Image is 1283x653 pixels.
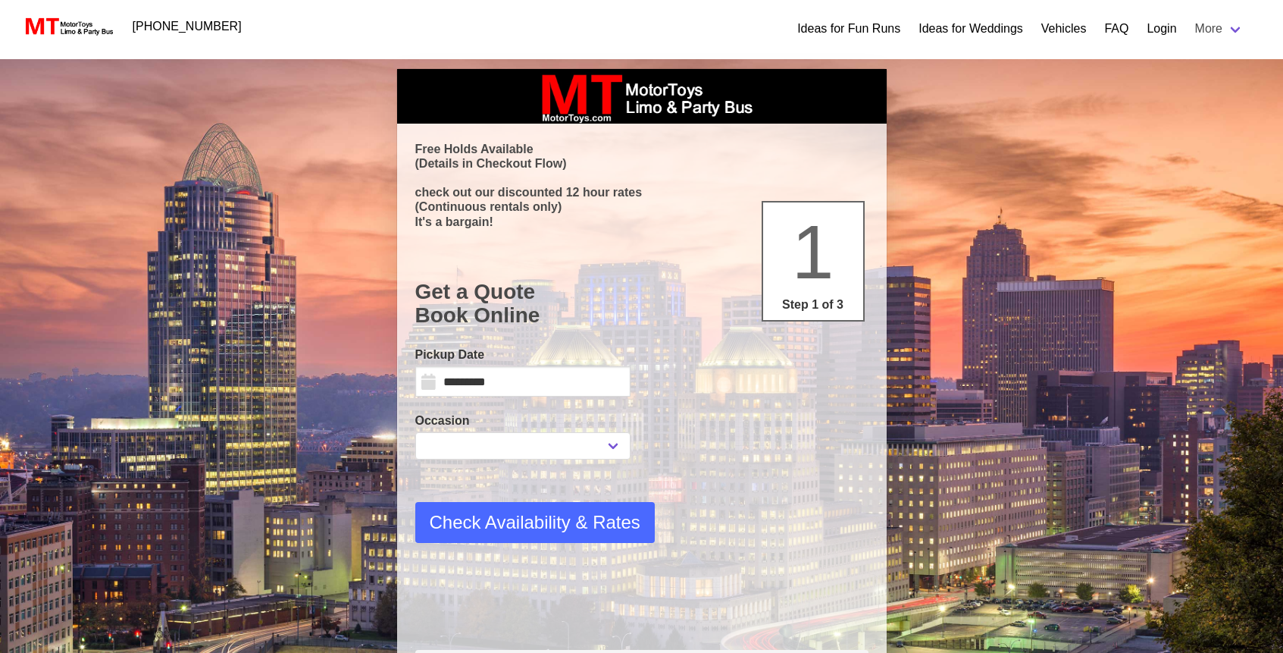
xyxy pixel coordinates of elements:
a: Login [1147,20,1176,38]
label: Occasion [415,412,631,430]
p: check out our discounted 12 hour rates [415,185,868,199]
a: FAQ [1104,20,1128,38]
p: It's a bargain! [415,215,868,229]
a: Ideas for Weddings [918,20,1023,38]
p: (Details in Checkout Flow) [415,156,868,171]
span: 1 [792,209,834,294]
h1: Get a Quote Book Online [415,280,868,328]
span: Check Availability & Rates [430,509,640,536]
a: Vehicles [1041,20,1087,38]
img: MotorToys Logo [21,16,114,37]
p: (Continuous rentals only) [415,199,868,214]
p: Free Holds Available [415,142,868,156]
p: Step 1 of 3 [769,296,857,314]
img: box_logo_brand.jpeg [528,69,756,124]
a: More [1186,14,1253,44]
button: Check Availability & Rates [415,502,655,543]
a: [PHONE_NUMBER] [124,11,251,42]
label: Pickup Date [415,346,631,364]
a: Ideas for Fun Runs [797,20,900,38]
